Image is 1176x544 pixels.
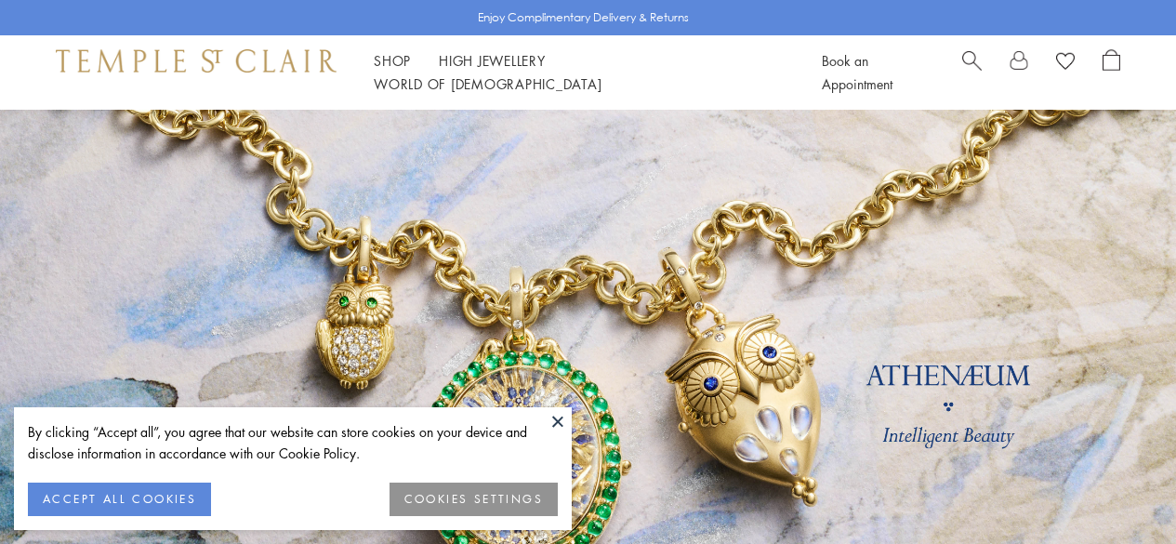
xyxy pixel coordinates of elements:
[962,49,982,96] a: Search
[822,51,892,93] a: Book an Appointment
[439,51,546,70] a: High JewelleryHigh Jewellery
[390,483,558,516] button: COOKIES SETTINGS
[374,49,780,96] nav: Main navigation
[28,421,558,464] div: By clicking “Accept all”, you agree that our website can store cookies on your device and disclos...
[1056,49,1075,77] a: View Wishlist
[374,74,601,93] a: World of [DEMOGRAPHIC_DATA]World of [DEMOGRAPHIC_DATA]
[1103,49,1120,96] a: Open Shopping Bag
[56,49,337,72] img: Temple St. Clair
[374,51,411,70] a: ShopShop
[28,483,211,516] button: ACCEPT ALL COOKIES
[478,8,689,27] p: Enjoy Complimentary Delivery & Returns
